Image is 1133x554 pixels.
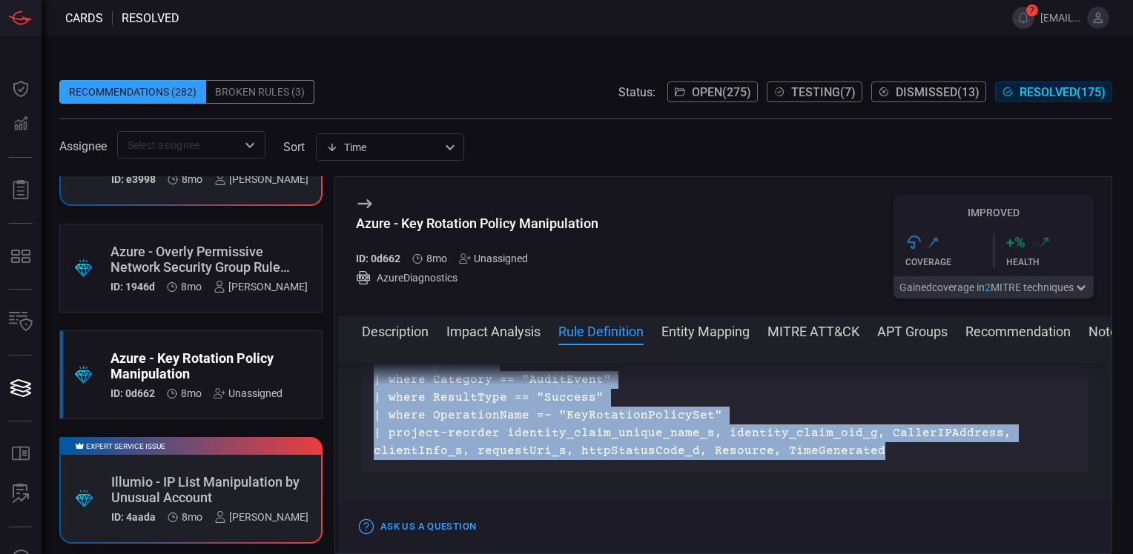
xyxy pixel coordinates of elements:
span: [EMAIL_ADDRESS][DOMAIN_NAME] [1040,12,1081,24]
button: MITRE ATT&CK [767,321,859,339]
div: [PERSON_NAME] [214,511,308,523]
button: Inventory [3,304,39,340]
button: Cards [3,370,39,406]
span: Cards [65,11,103,25]
button: Gainedcoverage in2MITRE techniques [893,276,1094,298]
div: Health [1006,257,1094,267]
div: Azure - Overly Permissive Network Security Group Rule Created [110,244,308,275]
div: AzureDiagnostics [356,270,598,285]
span: Dismissed ( 13 ) [896,85,980,99]
h5: ID: 0d662 [110,387,155,399]
button: Open(275) [667,81,758,102]
button: APT Groups [877,321,948,339]
button: Impact Analysis [446,321,541,339]
label: sort [283,140,305,154]
button: Rule Definition [558,321,644,339]
div: Unassigned [214,387,283,399]
div: Recommendations (282) [59,80,206,104]
button: Rule Catalog [3,436,39,472]
button: Ask Us a Question [356,515,480,538]
div: Time [326,140,440,155]
span: Jan 26, 2025 8:03 AM [181,281,202,293]
p: AzureDiagnostics | where Category == "AuditEvent" | where ResultType == "Success" | where Operati... [374,353,1076,460]
span: Jan 23, 2025 7:50 AM [182,511,202,523]
button: Dismissed(13) [871,81,986,102]
h3: + % [1006,233,1025,251]
span: Jan 26, 2025 8:03 AM [181,387,202,399]
button: Description [362,321,429,339]
div: Broken Rules (3) [206,80,314,104]
span: resolved [122,11,179,25]
div: Azure - Key Rotation Policy Manipulation [356,216,598,231]
span: Assignee [59,139,107,153]
button: Open [240,135,260,156]
div: Coverage [905,257,994,267]
span: Jan 29, 2025 9:31 AM [182,173,202,185]
button: 7 [1012,7,1034,29]
button: Recommendation [965,321,1071,339]
span: Expert Service Issue [86,442,165,450]
span: Jan 26, 2025 8:03 AM [426,253,447,264]
button: MITRE - Detection Posture [3,238,39,274]
h5: ID: 4aada [111,511,156,523]
span: Status: [618,85,655,99]
div: Illumio - IP List Manipulation by Unusual Account [111,474,308,505]
button: Dashboard [3,71,39,107]
h5: ID: 0d662 [356,253,400,264]
div: Azure - Key Rotation Policy Manipulation [110,350,283,381]
span: Open ( 275 ) [692,85,751,99]
button: ALERT ANALYSIS [3,476,39,512]
button: Reports [3,173,39,208]
span: 7 [1026,4,1038,16]
input: Select assignee [122,136,237,154]
button: Detections [3,107,39,142]
div: [PERSON_NAME] [214,281,308,293]
span: Resolved ( 175 ) [1020,85,1106,99]
button: Resolved(175) [995,81,1112,102]
h5: Improved [893,207,1094,218]
h5: ID: e3998 [111,173,156,185]
div: [PERSON_NAME] [214,173,308,185]
h5: ID: 1946d [110,281,155,293]
button: Testing(7) [767,81,862,102]
button: Entity Mapping [661,321,750,339]
span: 2 [985,281,991,293]
div: Unassigned [459,253,528,264]
button: Notes [1089,321,1124,339]
span: Testing ( 7 ) [791,85,856,99]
